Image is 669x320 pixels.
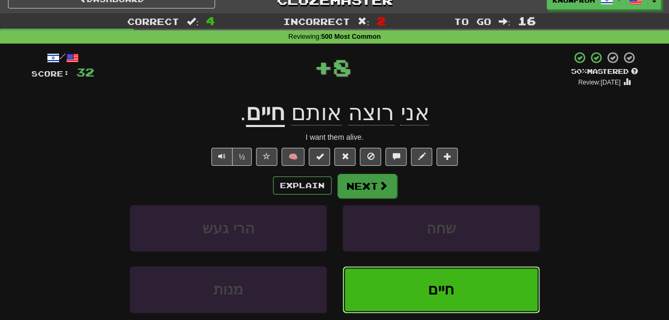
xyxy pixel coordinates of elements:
[291,100,342,125] span: אותם
[31,51,94,64] div: /
[187,17,199,26] span: :
[499,17,510,26] span: :
[385,148,407,166] button: Discuss sentence (alt+u)
[411,148,432,166] button: Edit sentence (alt+d)
[360,148,381,166] button: Ignore sentence (alt+i)
[343,266,540,313] button: חיים
[130,266,327,313] button: מנות
[337,174,397,198] button: Next
[246,100,285,127] u: חיים
[343,205,540,251] button: שחה
[283,16,350,27] span: Incorrect
[202,220,254,237] span: הרי געש
[321,33,381,40] strong: 500 Most Common
[400,100,429,125] span: אני
[377,14,386,27] span: 2
[130,205,327,251] button: הרי געש
[256,148,277,166] button: Favorite sentence (alt+f)
[454,16,491,27] span: To go
[240,100,246,125] span: .
[309,148,330,166] button: Set this sentence to 100% Mastered (alt+m)
[436,148,458,166] button: Add to collection (alt+a)
[571,67,638,77] div: Mastered
[127,16,179,27] span: Correct
[578,79,621,86] small: Review: [DATE]
[206,14,215,27] span: 4
[31,69,70,78] span: Score:
[273,176,332,195] button: Explain
[76,65,94,79] span: 32
[358,17,369,26] span: :
[426,220,456,237] span: שחה
[571,67,587,75] span: 50 %
[282,148,304,166] button: 🧠
[209,148,252,166] div: Text-to-speech controls
[213,281,243,298] span: מנות
[314,51,333,83] span: +
[333,54,351,80] span: 8
[211,148,233,166] button: Play sentence audio (ctl+space)
[232,148,252,166] button: ½
[348,100,394,125] span: רוצה
[31,132,638,142] div: I want them alive.
[428,281,454,298] span: חיים
[518,14,536,27] span: 16
[334,148,356,166] button: Reset to 0% Mastered (alt+r)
